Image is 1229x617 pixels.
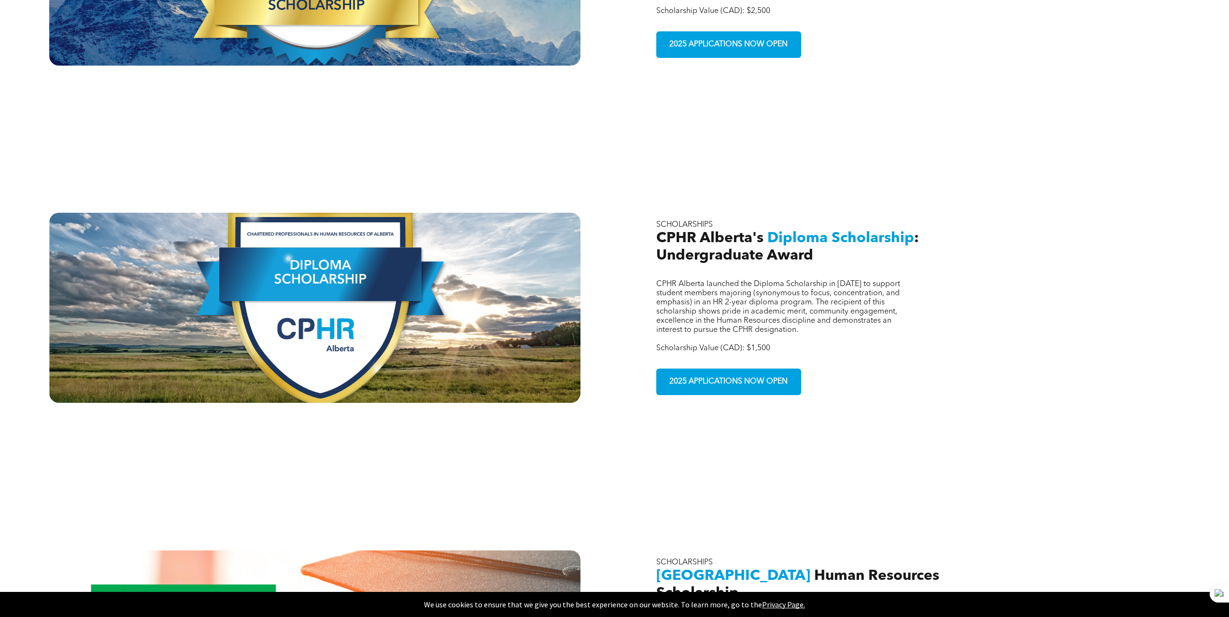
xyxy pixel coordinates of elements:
a: 2025 APPLICATIONS NOW OPEN [656,369,801,395]
span: SCHOLARSHIPS [656,559,713,566]
span: CPHR Alberta launched the Diploma Scholarship in [DATE] to support student members majoring (syno... [656,280,900,334]
a: 2025 APPLICATIONS NOW OPEN [656,31,801,58]
span: 2025 APPLICATIONS NOW OPEN [666,35,791,54]
span: Scholarship Value (CAD): $1,500 [656,344,770,352]
span: Scholarship Value (CAD): $2,500 [656,7,770,15]
span: 2025 APPLICATIONS NOW OPEN [666,372,791,391]
span: SCHOLARSHIPS [656,221,713,229]
a: Privacy Page. [762,600,805,609]
span: [GEOGRAPHIC_DATA] [656,569,810,583]
span: Diploma Scholarship [767,231,914,246]
span: CPHR Alberta's [656,231,763,246]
